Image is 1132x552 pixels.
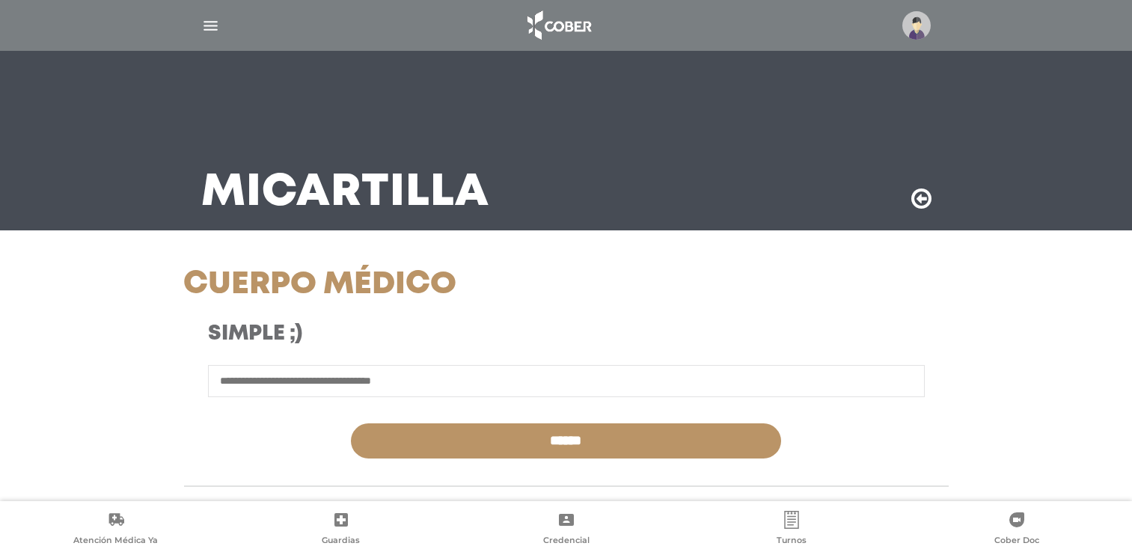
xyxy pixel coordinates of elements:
span: Guardias [322,535,360,548]
h3: Simple ;) [208,322,662,347]
span: Atención Médica Ya [73,535,158,548]
a: Credencial [453,511,679,549]
h1: Cuerpo Médico [183,266,687,304]
span: Credencial [543,535,590,548]
h3: Mi Cartilla [201,174,489,212]
a: Cober Doc [904,511,1129,549]
a: Guardias [228,511,453,549]
img: Cober_menu-lines-white.svg [201,16,220,35]
img: logo_cober_home-white.png [519,7,598,43]
a: Atención Médica Ya [3,511,228,549]
span: Cober Doc [994,535,1039,548]
a: Turnos [679,511,904,549]
img: profile-placeholder.svg [902,11,931,40]
span: Turnos [777,535,807,548]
